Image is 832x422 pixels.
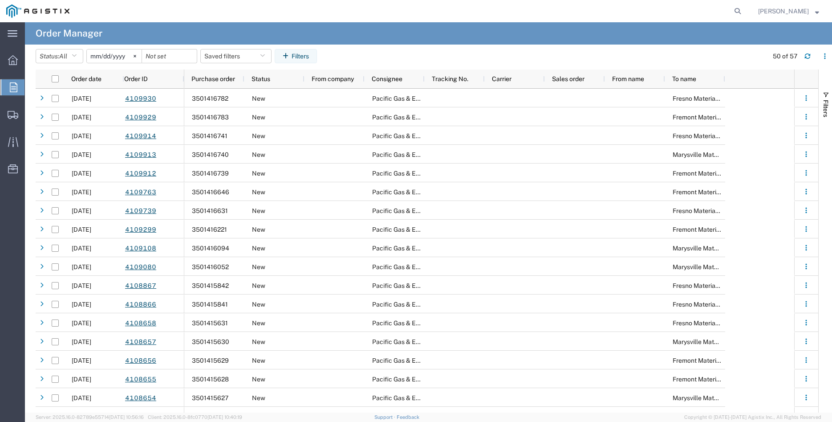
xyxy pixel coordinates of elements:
span: 08/01/2025 [72,357,91,364]
a: 4108658 [125,315,157,331]
span: Pacific Gas & Electric Company [372,95,463,102]
button: Saved filters [200,49,272,63]
span: Pacific Gas & Electric Company [372,114,463,121]
span: New [252,394,265,402]
span: Consignee [372,75,402,82]
a: 4109299 [125,222,157,238]
span: 3501415841 [192,301,228,308]
span: New [252,114,265,121]
input: Not set [87,49,142,63]
span: 08/01/2025 [72,394,91,402]
span: 3501416782 [192,95,228,102]
span: Order ID [124,75,148,82]
span: 3501415842 [192,282,229,289]
span: 08/11/2025 [72,114,91,121]
span: [DATE] 10:40:19 [207,414,242,420]
span: Marysville Materials Receiving [673,151,759,158]
span: Server: 2025.16.0-82789e55714 [36,414,144,420]
span: 3501415628 [192,376,229,383]
span: 3501416783 [192,114,229,121]
a: 4108866 [125,297,157,312]
span: From company [312,75,354,82]
span: Pacific Gas & Electric Company [372,301,463,308]
span: 08/06/2025 [72,226,91,233]
span: Filters [822,100,829,117]
span: New [252,282,265,289]
a: 4109763 [125,184,157,200]
a: 4108656 [125,353,157,369]
span: New [252,151,265,158]
h4: Order Manager [36,22,102,45]
span: 08/04/2025 [72,301,91,308]
span: Fresno Materials Receiving [673,282,750,289]
span: Pacific Gas & Electric Company [372,282,463,289]
span: 08/05/2025 [72,245,91,252]
a: 4109913 [125,147,157,163]
a: 4109080 [125,259,157,275]
span: 08/08/2025 [72,207,91,214]
button: Status:All [36,49,83,63]
span: New [252,263,265,270]
span: New [252,376,265,383]
span: Marysville Materials Receiving [673,338,759,345]
a: 4108654 [125,390,157,406]
a: 4109108 [125,241,157,256]
span: Fremont Materials Receiving [673,170,754,177]
span: Fremont Materials Receiving [673,114,754,121]
span: 08/11/2025 [72,170,91,177]
span: 08/11/2025 [72,151,91,158]
span: New [252,170,265,177]
a: 4109929 [125,110,157,125]
span: All [59,53,67,60]
span: Copyright © [DATE]-[DATE] Agistix Inc., All Rights Reserved [684,414,821,421]
span: Pacific Gas & Electric Company [372,207,463,214]
span: New [252,188,265,196]
span: Fresno Materials Receiving [673,95,750,102]
span: 3501416631 [192,207,228,214]
span: Pacific Gas & Electric Company [372,263,463,270]
span: 08/11/2025 [72,132,91,139]
a: Support [374,414,397,420]
span: New [252,357,265,364]
span: Sales order [552,75,584,82]
input: Not set [142,49,197,63]
span: [DATE] 10:56:16 [109,414,144,420]
span: Fremont Materials Receiving [673,357,754,364]
span: Pacific Gas & Electric Company [372,132,463,139]
span: 08/01/2025 [72,376,91,383]
a: 4109914 [125,128,157,144]
span: Pacific Gas & Electric Company [372,245,463,252]
span: 3501416052 [192,263,229,270]
span: Pacific Gas & Electric Company [372,338,463,345]
span: Pacific Gas & Electric Company [372,188,463,196]
span: Fresno Materials Receiving [673,320,750,327]
span: From name [612,75,644,82]
a: 4108867 [125,278,157,294]
a: 4109930 [125,91,157,107]
span: New [252,301,265,308]
span: Order date [71,75,101,82]
span: Pacific Gas & Electric Company [372,226,463,233]
span: Status [252,75,270,82]
span: Client: 2025.16.0-8fc0770 [148,414,242,420]
span: 3501416646 [192,188,229,196]
span: 3501416221 [192,226,227,233]
span: Fresno Materials Receiving [673,301,750,308]
span: Tracking No. [432,75,468,82]
div: 50 of 57 [773,52,797,61]
a: Feedback [397,414,419,420]
span: 3501415629 [192,357,229,364]
span: Marysville Materials Receiving [673,245,759,252]
span: 08/08/2025 [72,188,91,196]
span: 3501416741 [192,132,227,139]
span: 08/01/2025 [72,320,91,327]
span: Fresno Materials Receiving [673,207,750,214]
a: 4108657 [125,334,157,350]
span: Fremont Materials Receiving [673,226,754,233]
span: Pacific Gas & Electric Company [372,376,463,383]
span: New [252,338,265,345]
span: Marysville Materials Receiving [673,394,759,402]
span: 08/04/2025 [72,282,91,289]
span: 08/11/2025 [72,95,91,102]
span: New [252,95,265,102]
